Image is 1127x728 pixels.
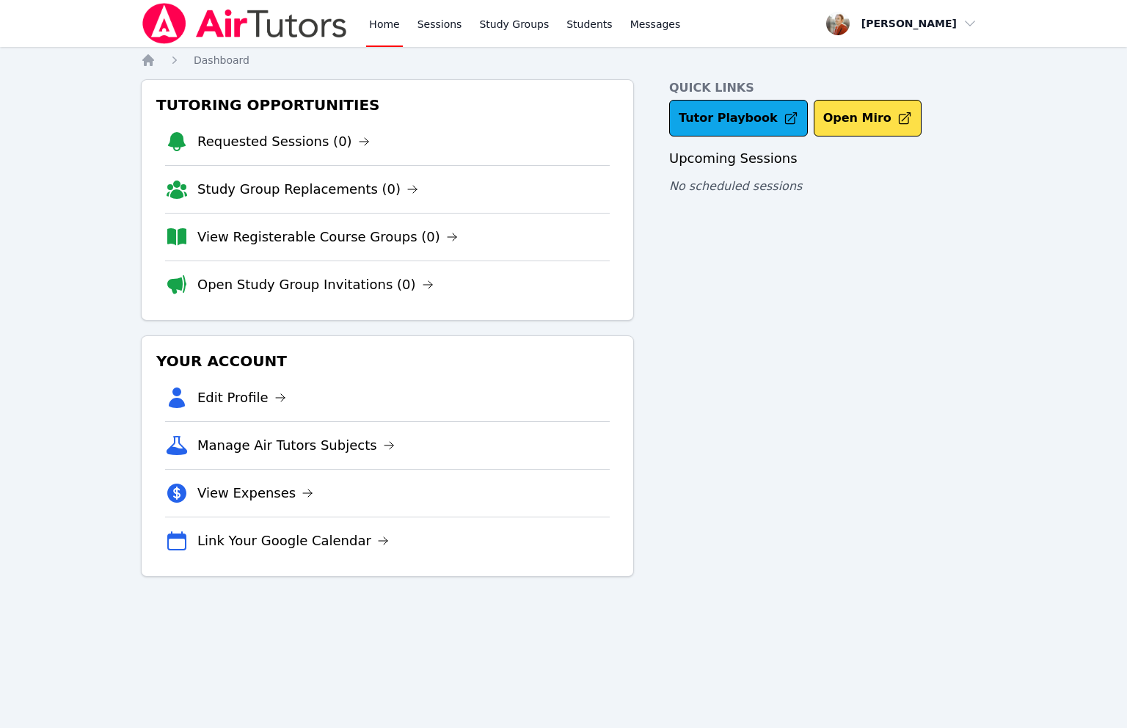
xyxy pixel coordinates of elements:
a: Requested Sessions (0) [197,131,370,152]
a: View Expenses [197,483,313,503]
a: Study Group Replacements (0) [197,179,418,200]
h4: Quick Links [669,79,986,97]
span: No scheduled sessions [669,179,802,193]
button: Open Miro [814,100,922,136]
h3: Upcoming Sessions [669,148,986,169]
a: Open Study Group Invitations (0) [197,274,434,295]
span: Dashboard [194,54,249,66]
a: Edit Profile [197,387,286,408]
h3: Your Account [153,348,621,374]
a: View Registerable Course Groups (0) [197,227,458,247]
nav: Breadcrumb [141,53,986,68]
h3: Tutoring Opportunities [153,92,621,118]
a: Manage Air Tutors Subjects [197,435,395,456]
a: Tutor Playbook [669,100,808,136]
a: Dashboard [194,53,249,68]
span: Messages [630,17,681,32]
a: Link Your Google Calendar [197,531,389,551]
img: Air Tutors [141,3,349,44]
